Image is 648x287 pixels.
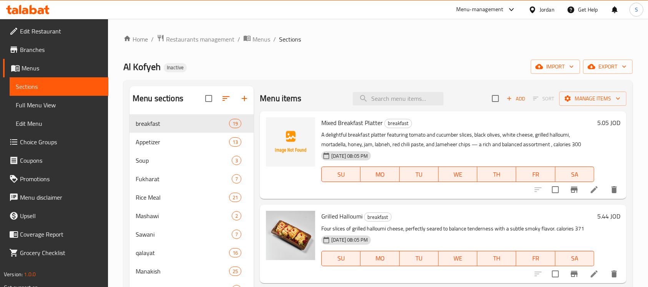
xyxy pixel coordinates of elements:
div: Appetizer13 [130,133,254,151]
button: Manage items [559,92,626,106]
div: Manakish25 [130,262,254,280]
span: Sections [16,82,102,91]
span: Mixed Breakfast Platter [321,117,383,128]
span: Grilled Halloumi [321,210,362,222]
div: items [232,156,241,165]
button: delete [605,180,623,199]
span: [DATE] 08:05 PM [328,236,371,244]
div: items [229,137,241,147]
span: Appetizer [136,137,229,147]
button: Add section [235,89,254,108]
div: Inactive [164,63,187,72]
div: Menu-management [456,5,503,14]
button: SU [321,251,361,266]
div: Mashawi2 [130,207,254,225]
span: MO [364,253,396,264]
a: Grocery Checklist [3,244,108,262]
span: Inactive [164,64,187,71]
a: Branches [3,40,108,59]
span: 19 [229,120,241,127]
span: Manage items [565,94,620,103]
span: Coupons [20,156,102,165]
span: SA [558,169,591,180]
a: Edit Restaurant [3,22,108,40]
span: Menus [253,35,270,44]
div: Sawani7 [130,225,254,244]
span: Menu disclaimer [20,193,102,202]
span: 2 [232,212,241,220]
a: Choice Groups [3,133,108,151]
li: / [238,35,240,44]
span: breakfast [385,119,412,128]
div: Jordan [540,5,555,14]
span: Soup [136,156,232,165]
span: qalayat [136,248,229,257]
span: 21 [229,194,241,201]
a: Menus [3,59,108,77]
span: 13 [229,138,241,146]
div: Rice Meal21 [130,188,254,207]
span: SU [325,169,357,180]
span: 1.0.0 [24,269,36,279]
span: import [537,62,574,72]
span: Select all sections [201,90,217,107]
p: Four slices of grilled halloumi cheese, perfectly seared to balance tenderness with a subtle smok... [321,224,594,234]
div: Manakish [136,267,229,276]
button: TU [400,251,439,266]
span: Sort sections [217,89,235,108]
a: Edit menu item [590,185,599,194]
a: Restaurants management [157,34,234,44]
span: [DATE] 08:05 PM [328,152,371,160]
span: 25 [229,268,241,275]
h2: Menu items [260,93,302,104]
a: Menus [243,34,270,44]
h6: 5.05 JOD [597,117,620,128]
div: qalayat16 [130,244,254,262]
span: 16 [229,249,241,257]
div: items [232,174,241,184]
span: Edit Restaurant [20,27,102,36]
button: Branch-specific-item [565,265,583,283]
span: Al Kofyeh [123,58,161,75]
span: Edit Menu [16,119,102,128]
div: Sawani [136,230,232,239]
h2: Menu sections [133,93,183,104]
a: Coverage Report [3,225,108,244]
button: MO [361,167,399,182]
div: items [229,248,241,257]
span: Mashawi [136,211,232,220]
span: Select section [487,90,503,107]
div: items [229,267,241,276]
button: TH [477,251,516,266]
span: TU [403,169,435,180]
a: Edit Menu [10,114,108,133]
span: WE [442,169,474,180]
span: breakfast [136,119,229,128]
h6: 5.44 JOD [597,211,620,222]
span: Upsell [20,211,102,220]
input: search [353,92,444,105]
button: MO [361,251,399,266]
button: import [531,60,580,74]
div: Rice Meal [136,193,229,202]
span: Restaurants management [166,35,234,44]
div: items [229,193,241,202]
span: breakfast [364,213,391,222]
div: breakfast19 [130,114,254,133]
li: / [273,35,276,44]
span: TU [403,253,435,264]
a: Full Menu View [10,96,108,114]
div: items [232,230,241,239]
img: Mixed Breakfast Platter [266,117,315,167]
span: SU [325,253,357,264]
div: breakfast [364,212,392,222]
span: FR [519,253,552,264]
span: Add [505,94,526,103]
a: Menu disclaimer [3,188,108,207]
span: 7 [232,175,241,183]
span: 7 [232,231,241,238]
